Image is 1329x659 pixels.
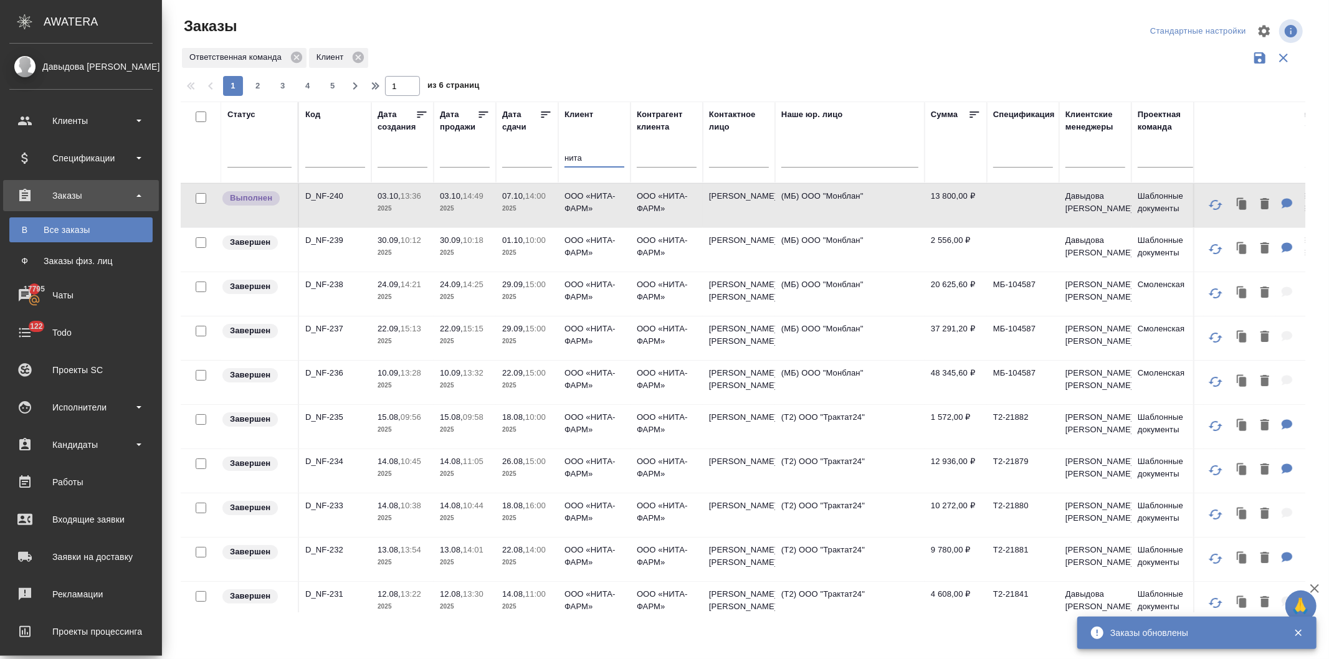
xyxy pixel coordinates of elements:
p: 24.09, [440,280,463,289]
button: Обновить [1201,278,1231,308]
p: 2025 [502,556,552,569]
a: Заявки на доставку [3,541,159,572]
td: (Т2) ООО "Трактат24" [775,449,925,493]
p: 15:00 [525,457,546,466]
div: Код [305,108,320,121]
p: D_NF-237 [305,323,365,335]
div: Todo [9,323,153,342]
div: Работы [9,473,153,491]
p: 10:45 [401,457,421,466]
p: 2025 [440,379,490,392]
a: 17795Чаты [3,280,159,311]
button: Удалить [1254,590,1275,615]
button: Обновить [1201,500,1231,529]
div: Ответственная команда [182,48,307,68]
p: 2025 [502,512,552,524]
div: Исполнители [9,398,153,417]
div: Кандидаты [9,435,153,454]
td: Шаблонные документы [1131,538,1204,581]
button: Клонировать [1231,501,1254,527]
button: Удалить [1254,280,1275,306]
td: [PERSON_NAME] [PERSON_NAME] [1059,361,1131,404]
p: ООО «НИТА-ФАРМ» [637,234,697,259]
p: 15.08, [440,412,463,422]
div: Заказы [9,186,153,205]
p: ООО «НИТА-ФАРМ» [564,455,624,480]
td: (МБ) ООО "Монблан" [775,184,925,227]
p: Клиент [317,51,348,64]
a: Рекламации [3,579,159,610]
p: ООО «НИТА-ФАРМ» [637,367,697,392]
p: 14.08, [440,457,463,466]
div: Выставляет КМ при направлении счета или после выполнения всех работ/сдачи заказа клиенту. Окончат... [221,234,292,251]
td: (Т2) ООО "Трактат24" [775,582,925,625]
td: Т2-21881 [987,538,1059,581]
div: Спецификация [993,108,1055,121]
button: Клонировать [1231,369,1254,394]
p: 03.10, [440,191,463,201]
p: 2025 [378,424,427,436]
p: 12.08, [440,589,463,599]
p: 13:36 [401,191,421,201]
td: 1 572,00 ₽ [925,405,987,448]
p: 13.08, [440,545,463,554]
p: 15:00 [525,280,546,289]
p: 2025 [378,556,427,569]
td: 4 608,00 ₽ [925,582,987,625]
p: 2025 [502,379,552,392]
td: [PERSON_NAME] [PERSON_NAME] [703,582,775,625]
p: 2025 [440,600,490,613]
div: AWATERA [44,9,162,34]
p: D_NF-233 [305,500,365,512]
div: Проекты SC [9,361,153,379]
p: 10.09, [378,368,401,377]
td: Смоленская [1131,272,1204,316]
p: 2025 [440,468,490,480]
td: Т2-21882 [987,405,1059,448]
td: 13 800,00 ₽ [925,184,987,227]
p: 2025 [502,335,552,348]
td: 9 780,00 ₽ [925,538,987,581]
p: 2025 [502,202,552,215]
a: Работы [3,467,159,498]
td: [PERSON_NAME] [703,405,775,448]
p: 2025 [502,468,552,480]
div: Выставляет КМ при направлении счета или после выполнения всех работ/сдачи заказа клиенту. Окончат... [221,411,292,428]
p: 15:15 [463,324,483,333]
div: Контрагент клиента [637,108,697,133]
button: Клонировать [1231,236,1254,262]
p: 13:54 [401,545,421,554]
button: Удалить [1254,413,1275,439]
div: Входящие заявки [9,510,153,529]
p: 09:58 [463,412,483,422]
button: Удалить [1254,457,1275,483]
td: Шаблонные документы [1131,449,1204,493]
p: 16:00 [525,501,546,510]
p: 15:00 [525,368,546,377]
p: 22.09, [440,324,463,333]
p: 24.09, [378,280,401,289]
p: D_NF-234 [305,455,365,468]
p: 2025 [440,335,490,348]
p: 22.09, [502,368,525,377]
p: 10:18 [463,235,483,245]
p: Завершен [230,369,270,381]
div: Дата продажи [440,108,477,133]
p: 14.08, [378,457,401,466]
td: Т2-21879 [987,449,1059,493]
a: Входящие заявки [3,504,159,535]
button: Обновить [1201,455,1231,485]
div: Дата создания [378,108,416,133]
p: ООО «НИТА-ФАРМ» [637,278,697,303]
button: Обновить [1201,323,1231,353]
p: 10:12 [401,235,421,245]
p: 14.08, [378,501,401,510]
button: Удалить [1254,325,1275,350]
div: Выставляет КМ при направлении счета или после выполнения всех работ/сдачи заказа клиенту. Окончат... [221,323,292,339]
p: ООО «НИТА-ФАРМ» [637,588,697,613]
button: Удалить [1254,369,1275,394]
td: Шаблонные документы [1131,582,1204,625]
p: 14:00 [525,545,546,554]
div: Статус [227,108,255,121]
a: Проекты SC [3,354,159,386]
